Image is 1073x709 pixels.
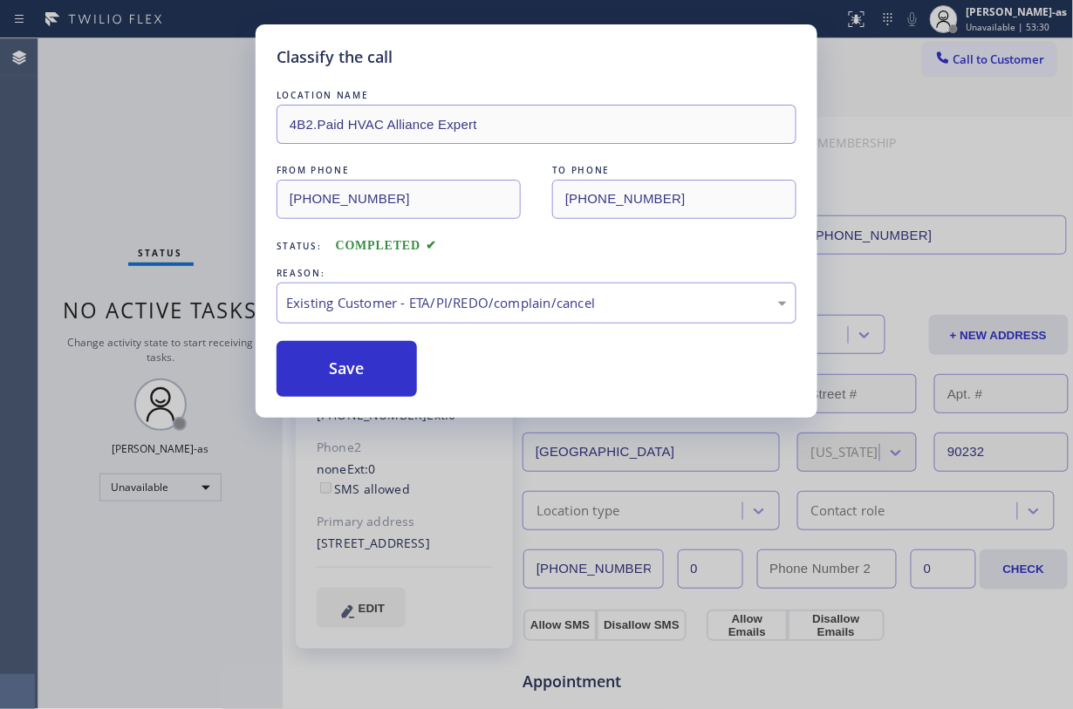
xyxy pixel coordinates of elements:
input: To phone [552,180,796,219]
span: COMPLETED [336,239,437,252]
div: FROM PHONE [277,161,521,180]
span: Status: [277,240,322,252]
div: LOCATION NAME [277,86,796,105]
button: Save [277,341,417,397]
div: REASON: [277,264,796,283]
h5: Classify the call [277,45,393,69]
input: From phone [277,180,521,219]
div: TO PHONE [552,161,796,180]
div: Existing Customer - ETA/PI/REDO/complain/cancel [286,293,787,313]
